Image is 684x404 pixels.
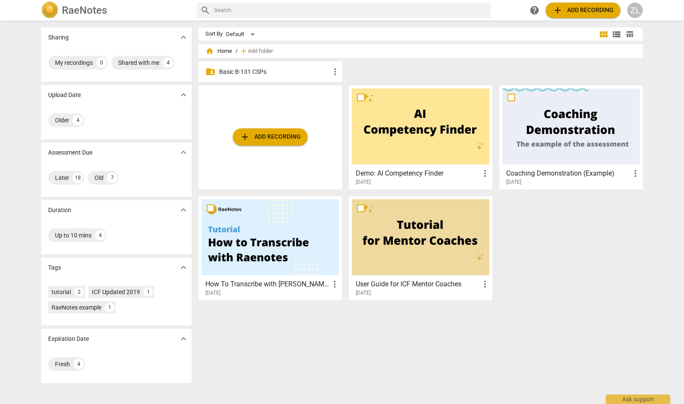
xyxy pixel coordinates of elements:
span: more_vert [630,168,641,179]
div: Fresh [55,360,70,368]
h3: How To Transcribe with RaeNotes [205,279,330,289]
span: expand_more [178,32,189,43]
button: Show more [177,332,190,345]
span: [DATE] [205,289,220,297]
div: 1 [144,287,153,297]
span: expand_more [178,334,189,344]
span: view_list [611,29,622,39]
span: expand_more [178,147,189,158]
div: ICF Updated 2019 [92,288,140,296]
a: User Guide for ICF Mentor Coaches[DATE] [352,199,489,296]
a: Demo: AI Competency Finder[DATE] [352,88,489,185]
a: Coaching Demonstration (Example)[DATE] [502,88,640,185]
h3: User Guide for ICF Mentor Coaches [356,279,480,289]
button: Show more [177,31,190,44]
button: ZL [627,3,643,18]
p: Duration [48,206,71,215]
div: 4 [73,115,83,125]
span: home [205,47,214,55]
div: Shared with me [118,58,159,67]
div: 0 [96,58,107,68]
input: Search [214,3,487,17]
div: Sort By [205,31,223,37]
h3: Demo: AI Competency Finder [356,168,480,179]
span: Add folder [248,48,273,55]
button: Show more [177,146,190,159]
span: search [200,5,211,15]
span: more_vert [330,279,340,289]
p: Expiration Date [48,334,89,343]
p: Assessment Due [48,148,92,157]
span: [DATE] [356,179,371,186]
button: Upload [233,128,308,146]
span: more_vert [480,168,490,179]
div: Old [95,173,104,182]
div: Later [55,173,69,182]
span: add [553,5,563,15]
span: more_vert [480,279,490,289]
div: Default [226,27,258,41]
p: Basic B-131 CSPs [219,67,330,76]
p: Sharing [48,33,69,42]
div: 18 [73,173,83,183]
div: 7 [107,173,117,183]
a: LogoRaeNotes [41,2,190,19]
button: Show more [177,261,190,274]
p: Tags [48,263,61,272]
h3: Coaching Demonstration (Example) [506,168,630,179]
div: 4 [163,58,173,68]
div: My recordings [55,58,93,67]
div: 4 [73,359,84,369]
div: 2 [74,287,84,297]
span: / [235,48,238,55]
div: Ask support [606,395,670,404]
div: Up to 10 mins [55,231,92,240]
span: expand_more [178,205,189,215]
span: Add recording [240,132,301,142]
button: Show more [177,204,190,216]
a: Help [527,3,542,18]
span: view_module [598,29,609,39]
button: Show more [177,88,190,101]
span: add [239,47,248,55]
span: Home [205,47,232,55]
span: [DATE] [506,179,521,186]
button: Table view [623,28,636,41]
button: List view [610,28,623,41]
div: 4 [95,230,105,240]
h2: RaeNotes [62,4,107,16]
div: 1 [105,303,114,312]
a: How To Transcribe with [PERSON_NAME][DATE] [202,199,339,296]
img: Logo [41,2,58,19]
span: folder_shared [205,67,216,77]
span: help [529,5,540,15]
div: Older [55,116,69,125]
span: expand_more [178,262,189,273]
button: Upload [546,3,620,18]
div: tutorial [52,288,71,296]
span: expand_more [178,90,189,100]
span: Add recording [553,5,614,15]
span: [DATE] [356,289,371,297]
span: add [240,132,250,142]
div: RaeNotes example [52,303,101,312]
span: table_chart [626,30,634,38]
button: Tile view [597,28,610,41]
p: Upload Date [48,91,81,100]
span: more_vert [330,67,340,77]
